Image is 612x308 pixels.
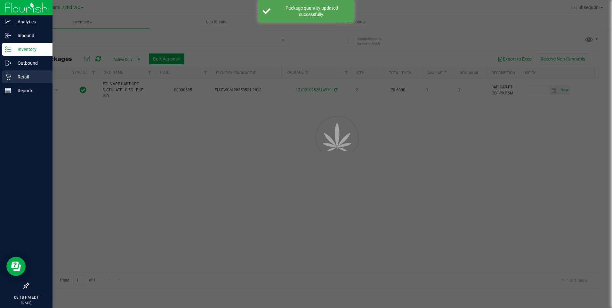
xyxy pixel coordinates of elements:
iframe: Resource center [6,257,26,276]
p: Outbound [11,59,50,67]
p: Analytics [11,18,50,26]
p: [DATE] [3,300,50,305]
div: Package quantity updated successfully. [274,5,349,18]
inline-svg: Retail [5,74,11,80]
inline-svg: Inventory [5,46,11,53]
p: 08:18 PM EDT [3,295,50,300]
inline-svg: Outbound [5,60,11,66]
inline-svg: Inbound [5,32,11,39]
p: Inbound [11,32,50,39]
inline-svg: Analytics [5,19,11,25]
p: Reports [11,87,50,94]
p: Inventory [11,45,50,53]
p: Retail [11,73,50,81]
inline-svg: Reports [5,87,11,94]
